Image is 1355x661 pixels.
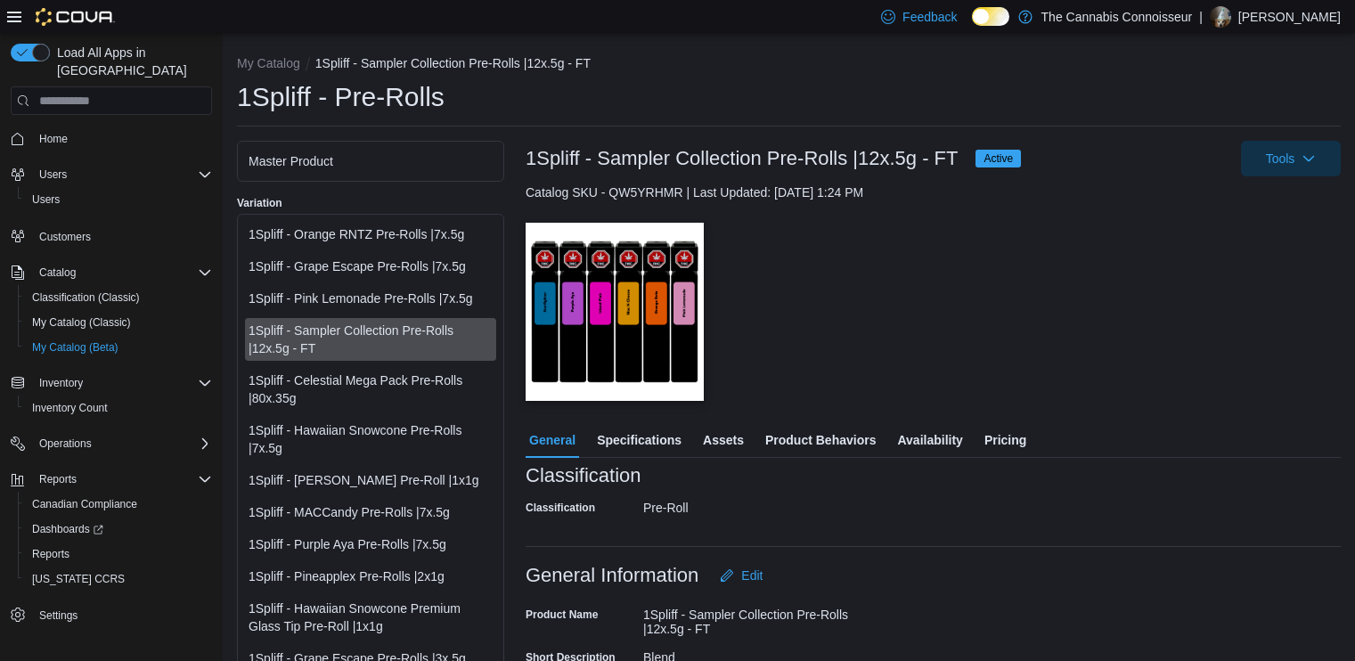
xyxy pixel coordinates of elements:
div: Pre-Roll [643,494,882,515]
span: My Catalog (Beta) [32,340,118,355]
button: My Catalog [237,56,300,70]
div: 1Spliff - Pineapplex Pre-Rolls |2x1g [249,567,493,585]
span: Pricing [984,422,1026,458]
button: Reports [18,542,219,567]
span: Inventory Count [25,397,212,419]
span: Classification (Classic) [32,290,140,305]
a: My Catalog (Classic) [25,312,138,333]
span: Dashboards [32,522,103,536]
span: Settings [32,604,212,626]
a: Users [25,189,67,210]
button: Edit [713,558,770,593]
span: Classification (Classic) [25,287,212,308]
button: Operations [4,431,219,456]
button: My Catalog (Classic) [18,310,219,335]
span: Users [39,167,67,182]
button: 1Spliff - Sampler Collection Pre-Rolls |12x.5g - FT [315,56,591,70]
div: 1Spliff - Celestial Mega Pack Pre-Rolls |80x.35g [249,371,493,407]
span: Edit [741,567,763,584]
h3: General Information [526,565,698,586]
button: [US_STATE] CCRS [18,567,219,592]
div: 1Spliff - Grape Escape Pre-Rolls |7x.5g [249,257,493,275]
div: 1Spliff - Orange RNTZ Pre-Rolls |7x.5g [249,225,493,243]
button: Reports [4,467,219,492]
p: [PERSON_NAME] [1238,6,1341,28]
span: Home [32,127,212,150]
button: Classification (Classic) [18,285,219,310]
div: Catalog SKU - QW5YRHMR | Last Updated: [DATE] 1:24 PM [526,184,1341,201]
button: Customers [4,223,219,249]
h1: 1Spliff - Pre-Rolls [237,79,445,115]
span: Catalog [39,265,76,280]
span: Dashboards [25,518,212,540]
span: Operations [32,433,212,454]
span: Load All Apps in [GEOGRAPHIC_DATA] [50,44,212,79]
span: Availability [897,422,962,458]
span: Users [32,164,212,185]
div: Candice Flynt [1210,6,1231,28]
span: Feedback [902,8,957,26]
span: Tools [1266,150,1295,167]
span: My Catalog (Beta) [25,337,212,358]
img: Cova [36,8,115,26]
p: | [1199,6,1203,28]
span: My Catalog (Classic) [32,315,131,330]
button: Settings [4,602,219,628]
span: Specifications [597,422,682,458]
button: Catalog [32,262,83,283]
span: [US_STATE] CCRS [32,572,125,586]
a: Dashboards [18,517,219,542]
button: Inventory Count [18,396,219,420]
div: 1Spliff - Sampler Collection Pre-Rolls |12x.5g - FT [643,600,882,636]
span: Product Behaviors [765,422,876,458]
div: 1Spliff - Hawaiian Snowcone Premium Glass Tip Pre-Roll |1x1g [249,600,493,635]
span: Reports [32,547,69,561]
span: Settings [39,608,78,623]
span: Dark Mode [972,26,973,27]
span: Active [975,150,1021,167]
span: Inventory Count [32,401,108,415]
a: Canadian Compliance [25,494,144,515]
button: Tools [1241,141,1341,176]
div: 1Spliff - Purple Aya Pre-Rolls |7x.5g [249,535,493,553]
a: Customers [32,226,98,248]
label: Variation [237,196,282,210]
span: Operations [39,437,92,451]
h3: 1Spliff - Sampler Collection Pre-Rolls |12x.5g - FT [526,148,958,169]
label: Classification [526,501,595,515]
a: Home [32,128,75,150]
div: 1Spliff - Pink Lemonade Pre-Rolls |7x.5g [249,290,493,307]
span: Canadian Compliance [25,494,212,515]
div: 1Spliff - Sampler Collection Pre-Rolls |12x.5g - FT [249,322,493,357]
button: Users [4,162,219,187]
a: Dashboards [25,518,110,540]
span: Inventory [32,372,212,394]
span: Inventory [39,376,83,390]
span: Canadian Compliance [32,497,137,511]
nav: An example of EuiBreadcrumbs [237,54,1341,76]
span: Reports [39,472,77,486]
button: Users [18,187,219,212]
a: Reports [25,543,77,565]
button: Canadian Compliance [18,492,219,517]
a: [US_STATE] CCRS [25,568,132,590]
a: My Catalog (Beta) [25,337,126,358]
div: 1Spliff - MACCandy Pre-Rolls |7x.5g [249,503,493,521]
button: Operations [32,433,99,454]
button: Reports [32,469,84,490]
span: My Catalog (Classic) [25,312,212,333]
span: Home [39,132,68,146]
span: Reports [32,469,212,490]
span: Washington CCRS [25,568,212,590]
span: Reports [25,543,212,565]
div: 1Spliff - Hawaiian Snowcone Pre-Rolls |7x.5g [249,421,493,457]
div: 1Spliff - [PERSON_NAME] Pre-Roll |1x1g [249,471,493,489]
button: Inventory [32,372,90,394]
p: The Cannabis Connoisseur [1041,6,1193,28]
span: Users [25,189,212,210]
div: Master Product [249,152,493,170]
a: Inventory Count [25,397,115,419]
button: Inventory [4,371,219,396]
span: Users [32,192,60,207]
button: My Catalog (Beta) [18,335,219,360]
